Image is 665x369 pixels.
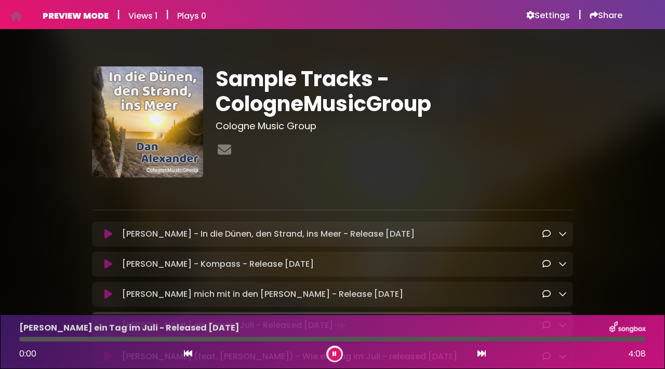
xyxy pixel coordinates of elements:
h5: | [166,8,169,21]
h3: Cologne Music Group [216,120,574,132]
h6: PREVIEW MODE [43,11,109,21]
h6: Plays 0 [177,11,206,21]
a: Share [590,10,622,21]
a: Settings [526,10,570,21]
span: 4:08 [628,348,646,360]
p: [PERSON_NAME] - In die Dünen, den Strand, ins Meer - Release [DATE] [122,228,415,240]
h6: Views 1 [128,11,157,21]
p: [PERSON_NAME] - Kompass - Release [DATE] [122,258,314,270]
img: bgj7mgdFQGSuPvDuPcUW [92,66,203,177]
h1: Sample Tracks - CologneMusicGroup [216,66,574,116]
h5: | [117,8,120,21]
p: [PERSON_NAME] ein Tag im Juli - Released [DATE] [19,322,240,334]
p: [PERSON_NAME] mich mit in den [PERSON_NAME] - Release [DATE] [122,288,403,300]
img: songbox-logo-white.png [609,321,646,335]
span: 0:00 [19,348,36,360]
h5: | [578,8,581,21]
